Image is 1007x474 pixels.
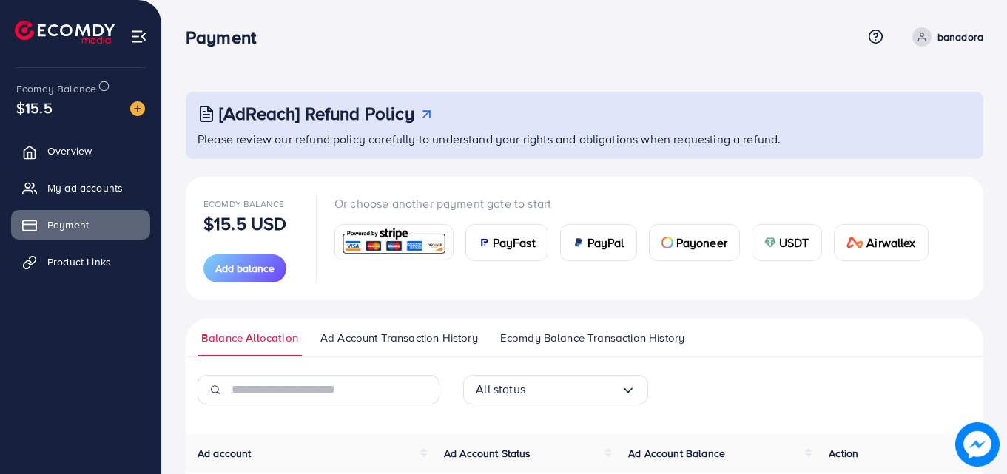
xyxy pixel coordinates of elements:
[320,330,478,346] span: Ad Account Transaction History
[47,217,89,232] span: Payment
[11,136,150,166] a: Overview
[198,446,252,461] span: Ad account
[198,130,974,148] p: Please review our refund policy carefully to understand your rights and obligations when requesti...
[47,254,111,269] span: Product Links
[203,197,284,210] span: Ecomdy Balance
[587,234,624,251] span: PayPal
[11,210,150,240] a: Payment
[834,224,929,261] a: cardAirwallex
[203,214,286,232] p: $15.5 USD
[186,27,268,48] h3: Payment
[628,446,725,461] span: Ad Account Balance
[779,234,809,251] span: USDT
[11,247,150,277] a: Product Links
[955,422,1000,467] img: image
[866,234,915,251] span: Airwallex
[47,180,123,195] span: My ad accounts
[16,97,53,118] span: $15.5
[16,81,96,96] span: Ecomdy Balance
[203,254,286,282] button: Add balance
[340,226,448,258] img: card
[130,28,147,45] img: menu
[463,375,648,404] div: Search for option
[906,27,983,47] a: banadora
[476,378,525,401] span: All status
[478,237,490,248] img: card
[937,28,983,46] p: banadora
[493,234,536,251] span: PayFast
[201,330,298,346] span: Balance Allocation
[525,378,621,401] input: Search for option
[764,237,776,248] img: card
[334,224,454,260] a: card
[47,143,92,158] span: Overview
[573,237,585,248] img: card
[846,237,864,248] img: card
[661,237,673,248] img: card
[752,224,822,261] a: cardUSDT
[334,194,940,212] p: Or choose another payment gate to start
[500,330,684,346] span: Ecomdy Balance Transaction History
[219,103,414,124] h3: [AdReach] Refund Policy
[130,101,145,116] img: image
[15,21,115,44] img: logo
[649,224,740,261] a: cardPayoneer
[444,446,531,461] span: Ad Account Status
[676,234,727,251] span: Payoneer
[11,173,150,203] a: My ad accounts
[560,224,637,261] a: cardPayPal
[215,261,275,276] span: Add balance
[465,224,548,261] a: cardPayFast
[829,446,858,461] span: Action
